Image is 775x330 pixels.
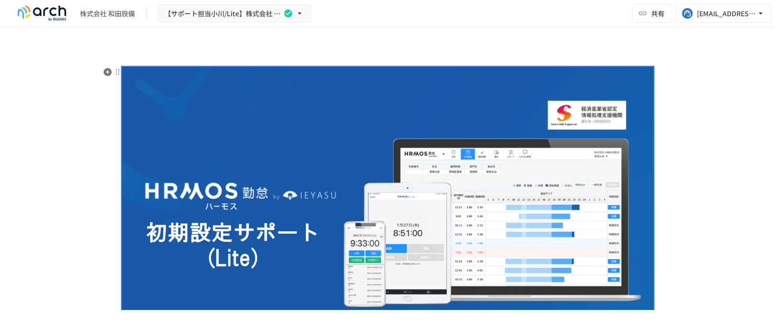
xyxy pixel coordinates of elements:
span: 【サポート担当小川/Lite】株式会社 和田設備様_初期設定サポートLite [164,8,282,20]
div: [EMAIL_ADDRESS][DOMAIN_NAME] [697,8,756,20]
span: 共有 [651,8,664,19]
img: yotsK01pw5xMpTAqb32Fj2x5Yu3sD8IVIEOWAQPL55w [122,67,654,329]
button: 共有 [632,4,672,23]
button: [EMAIL_ADDRESS][DOMAIN_NAME] [676,4,771,23]
img: logo-default@2x-9cf2c760.svg [11,6,72,21]
button: 【サポート担当小川/Lite】株式会社 和田設備様_初期設定サポートLite [158,4,311,23]
div: 株式会社 和田設備 [80,9,135,19]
